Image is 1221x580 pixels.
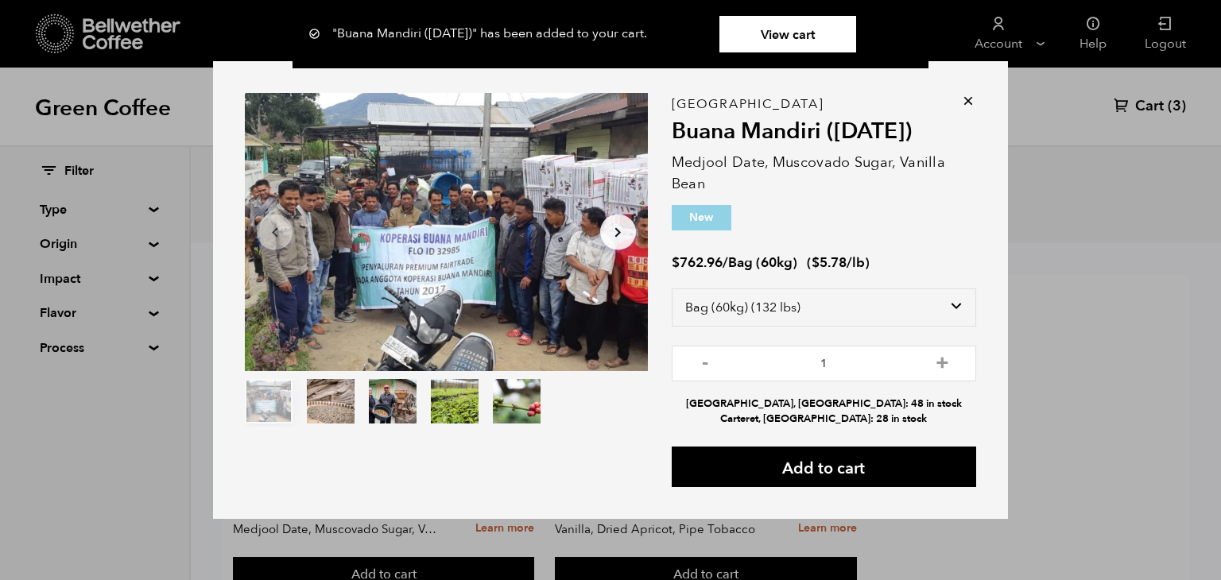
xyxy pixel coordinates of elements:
bdi: 5.78 [812,253,847,272]
button: Add to cart [672,447,976,487]
li: [GEOGRAPHIC_DATA], [GEOGRAPHIC_DATA]: 48 in stock [672,396,976,412]
h2: Buana Mandiri ([DATE]) [672,118,976,145]
p: New [672,205,731,230]
p: Medjool Date, Muscovado Sugar, Vanilla Bean [672,152,976,195]
span: $ [812,253,820,272]
li: Carteret, [GEOGRAPHIC_DATA]: 28 in stock [672,412,976,427]
span: $ [672,253,680,272]
button: + [932,354,952,369]
span: / [723,253,728,272]
span: ( ) [807,253,870,272]
span: Bag (60kg) [728,253,797,272]
button: - [696,354,715,369]
span: /lb [847,253,865,272]
bdi: 762.96 [672,253,723,272]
